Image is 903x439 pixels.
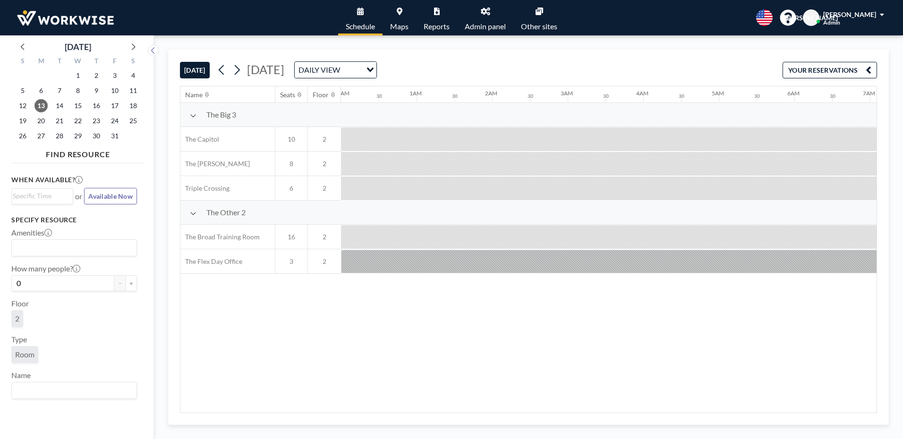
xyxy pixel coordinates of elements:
[34,129,48,143] span: Monday, October 27, 2025
[863,90,875,97] div: 7AM
[108,114,121,127] span: Friday, October 24, 2025
[75,192,82,201] span: or
[679,93,684,99] div: 30
[15,350,34,359] span: Room
[346,23,375,30] span: Schedule
[32,56,51,68] div: M
[180,233,260,241] span: The Broad Training Room
[823,10,876,18] span: [PERSON_NAME]
[71,84,85,97] span: Wednesday, October 8, 2025
[13,384,131,397] input: Search for option
[603,93,609,99] div: 30
[11,371,31,380] label: Name
[11,216,137,224] h3: Specify resource
[275,184,307,193] span: 6
[343,64,361,76] input: Search for option
[127,99,140,112] span: Saturday, October 18, 2025
[485,90,497,97] div: 2AM
[53,114,66,127] span: Tuesday, October 21, 2025
[206,208,246,217] span: The Other 2
[180,257,242,266] span: The Flex Day Office
[206,110,236,119] span: The Big 3
[313,91,329,99] div: Floor
[712,90,724,97] div: 5AM
[12,189,73,203] div: Search for option
[561,90,573,97] div: 3AM
[90,99,103,112] span: Thursday, October 16, 2025
[53,84,66,97] span: Tuesday, October 7, 2025
[90,129,103,143] span: Thursday, October 30, 2025
[465,23,506,30] span: Admin panel
[308,184,341,193] span: 2
[297,64,342,76] span: DAILY VIEW
[16,99,29,112] span: Sunday, October 12, 2025
[308,135,341,144] span: 2
[247,62,284,76] span: [DATE]
[12,240,136,256] div: Search for option
[334,90,349,97] div: 12AM
[11,228,52,237] label: Amenities
[12,382,136,398] div: Search for option
[783,62,877,78] button: YOUR RESERVATIONS
[71,114,85,127] span: Wednesday, October 22, 2025
[830,93,835,99] div: 30
[376,93,382,99] div: 30
[180,135,219,144] span: The Capitol
[71,99,85,112] span: Wednesday, October 15, 2025
[275,257,307,266] span: 3
[53,99,66,112] span: Tuesday, October 14, 2025
[65,40,91,53] div: [DATE]
[528,93,533,99] div: 30
[34,114,48,127] span: Monday, October 20, 2025
[15,314,19,323] span: 2
[11,299,29,308] label: Floor
[108,84,121,97] span: Friday, October 10, 2025
[71,129,85,143] span: Wednesday, October 29, 2025
[180,62,210,78] button: [DATE]
[108,129,121,143] span: Friday, October 31, 2025
[88,192,133,200] span: Available Now
[127,84,140,97] span: Saturday, October 11, 2025
[521,23,557,30] span: Other sites
[308,160,341,168] span: 2
[87,56,105,68] div: T
[71,69,85,82] span: Wednesday, October 1, 2025
[108,69,121,82] span: Friday, October 3, 2025
[787,90,800,97] div: 6AM
[15,8,116,27] img: organization-logo
[51,56,69,68] div: T
[34,84,48,97] span: Monday, October 6, 2025
[823,19,840,26] span: Admin
[13,191,68,201] input: Search for option
[785,14,838,22] span: [PERSON_NAME]
[180,160,250,168] span: The [PERSON_NAME]
[11,264,80,273] label: How many people?
[11,335,27,344] label: Type
[90,114,103,127] span: Thursday, October 23, 2025
[11,146,145,159] h4: FIND RESOURCE
[424,23,450,30] span: Reports
[16,84,29,97] span: Sunday, October 5, 2025
[16,114,29,127] span: Sunday, October 19, 2025
[409,90,422,97] div: 1AM
[126,275,137,291] button: +
[114,275,126,291] button: -
[53,129,66,143] span: Tuesday, October 28, 2025
[34,99,48,112] span: Monday, October 13, 2025
[308,257,341,266] span: 2
[275,160,307,168] span: 8
[390,23,409,30] span: Maps
[275,135,307,144] span: 10
[180,184,230,193] span: Triple Crossing
[127,114,140,127] span: Saturday, October 25, 2025
[275,233,307,241] span: 16
[754,93,760,99] div: 30
[90,69,103,82] span: Thursday, October 2, 2025
[127,69,140,82] span: Saturday, October 4, 2025
[308,233,341,241] span: 2
[105,56,124,68] div: F
[295,62,376,78] div: Search for option
[14,56,32,68] div: S
[108,99,121,112] span: Friday, October 17, 2025
[636,90,648,97] div: 4AM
